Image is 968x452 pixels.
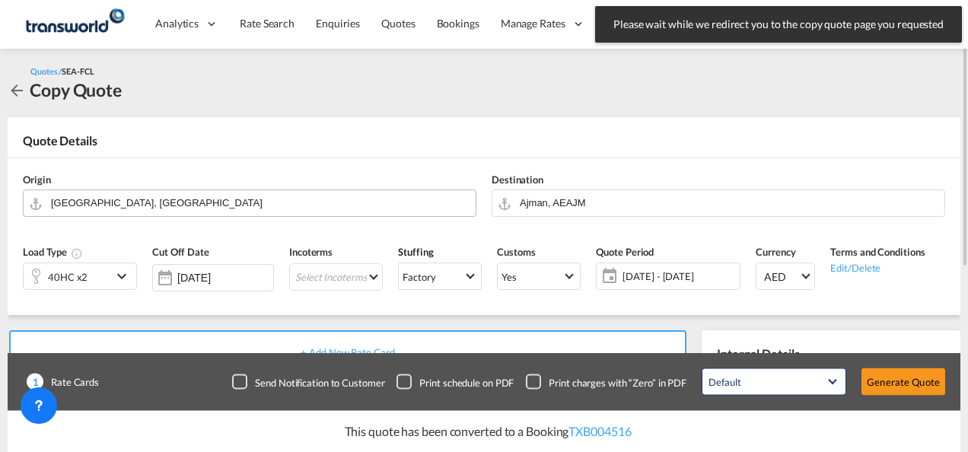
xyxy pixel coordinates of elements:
span: Quote Period [596,246,654,258]
md-checkbox: Checkbox No Ink [232,374,384,390]
input: Search by Door/Port [51,189,468,216]
span: + Add New Rate Card [301,346,394,358]
span: [DATE] - [DATE] [619,266,740,287]
md-checkbox: Checkbox No Ink [526,374,686,390]
button: Generate Quote [861,368,945,396]
span: Cut Off Date [152,246,209,258]
div: Print schedule on PDF [419,375,514,389]
div: Quote Details [8,132,960,157]
span: Rate Search [240,17,295,30]
md-icon: icon-chevron-down [113,267,135,285]
div: 40HC x2icon-chevron-down [23,263,137,290]
md-select: Select Currency: د.إ AEDUnited Arab Emirates Dirham [756,263,815,290]
md-input-container: Shanghai, CNSHA [23,189,476,217]
span: Origin [23,173,50,186]
span: Terms and Conditions [830,246,925,258]
div: Internal Details [702,330,960,377]
div: Send Notification to Customer [255,375,384,389]
div: Edit/Delete [830,259,925,275]
span: Bookings [437,17,479,30]
md-icon: icon-information-outline [71,247,83,259]
span: Please wait while we redirect you to the copy quote page you requested [609,17,948,32]
md-checkbox: Checkbox No Ink [396,374,514,390]
div: 40HC x2 [48,266,88,288]
div: Default [708,376,740,388]
div: Factory [403,271,435,283]
span: AED [764,269,799,285]
div: icon-arrow-left [8,78,30,102]
md-icon: icon-calendar [597,267,615,285]
span: Rate Cards [43,375,99,389]
div: + Add New Rate Card [9,330,686,376]
span: Manage Rates [501,16,565,31]
a: TXB004516 [568,424,631,438]
span: [DATE] - [DATE] [623,269,736,283]
span: Incoterms [289,246,333,258]
span: Destination [492,173,543,186]
span: Stuffing [398,246,433,258]
span: Customs [497,246,535,258]
img: f753ae806dec11f0841701cdfdf085c0.png [23,7,126,41]
span: Analytics [155,16,199,31]
span: Quotes / [30,66,62,76]
input: Search by Door/Port [520,189,937,216]
span: Load Type [23,246,83,258]
div: Print charges with “Zero” in PDF [549,375,686,389]
md-select: Select Customs: Yes [497,263,581,290]
div: Yes [502,271,517,283]
span: Enquiries [316,17,360,30]
span: Currency [756,246,795,258]
md-select: Select Incoterms [289,263,383,291]
span: 1 [27,374,43,390]
div: Copy Quote [30,78,122,102]
span: SEA-FCL [62,66,94,76]
input: Select [177,272,273,284]
span: Quotes [381,17,415,30]
md-select: Select Stuffing: Factory [398,263,482,290]
md-icon: icon-arrow-left [8,81,26,100]
md-input-container: Ajman, AEAJM [492,189,945,217]
p: This quote has been converted to a Booking [337,423,632,440]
